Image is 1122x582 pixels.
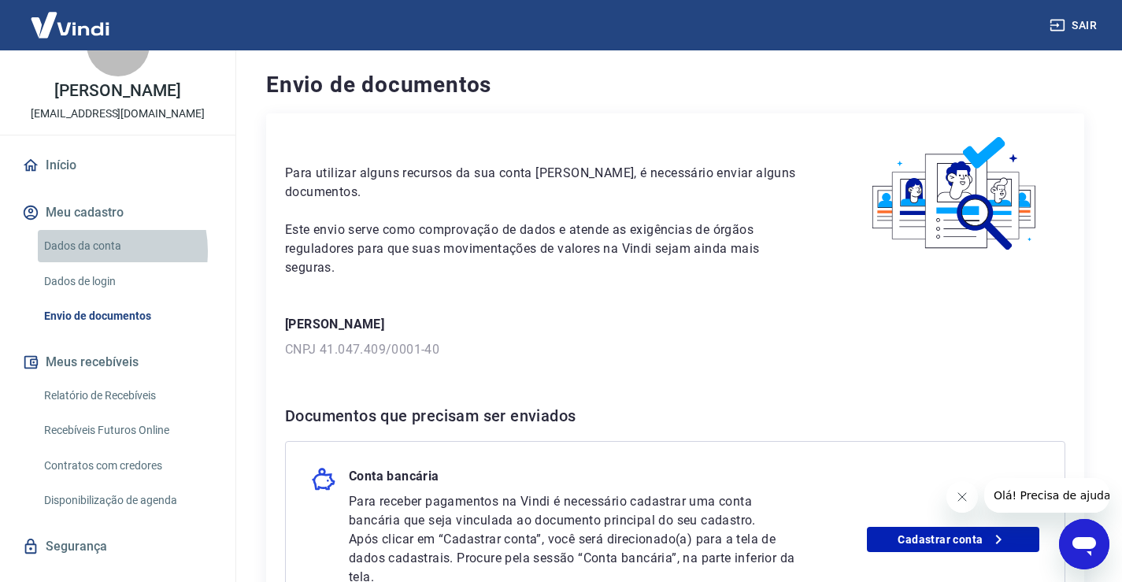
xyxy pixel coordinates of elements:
[984,478,1109,513] iframe: Mensagem da empresa
[266,69,1084,101] h4: Envio de documentos
[54,83,180,99] p: [PERSON_NAME]
[1046,11,1103,40] button: Sair
[19,529,217,564] a: Segurança
[285,403,1065,428] h6: Documentos que precisam ser enviados
[846,132,1065,256] img: waiting_documents.41d9841a9773e5fdf392cede4d13b617.svg
[38,300,217,332] a: Envio de documentos
[285,340,1065,359] p: CNPJ 41.047.409/0001-40
[867,527,1039,552] a: Cadastrar conta
[349,492,798,530] p: Para receber pagamentos na Vindi é necessário cadastrar uma conta bancária que seja vinculada ao ...
[38,484,217,517] a: Disponibilização de agenda
[38,265,217,298] a: Dados de login
[9,11,132,24] span: Olá! Precisa de ajuda?
[285,315,1065,334] p: [PERSON_NAME]
[31,106,205,122] p: [EMAIL_ADDRESS][DOMAIN_NAME]
[19,148,217,183] a: Início
[1059,519,1109,569] iframe: Botão para abrir a janela de mensagens
[285,221,808,277] p: Este envio serve como comprovação de dados e atende as exigências de órgãos reguladores para que ...
[19,345,217,380] button: Meus recebíveis
[19,195,217,230] button: Meu cadastro
[285,164,808,202] p: Para utilizar alguns recursos da sua conta [PERSON_NAME], é necessário enviar alguns documentos.
[38,414,217,447] a: Recebíveis Futuros Online
[38,380,217,412] a: Relatório de Recebíveis
[349,467,439,492] p: Conta bancária
[19,1,121,49] img: Vindi
[946,481,978,513] iframe: Fechar mensagem
[38,230,217,262] a: Dados da conta
[38,450,217,482] a: Contratos com credores
[311,467,336,492] img: money_pork.0c50a358b6dafb15dddc3eea48f23780.svg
